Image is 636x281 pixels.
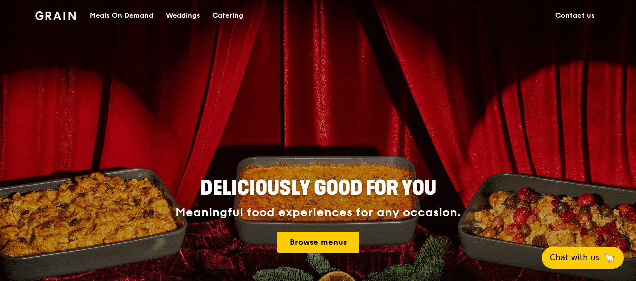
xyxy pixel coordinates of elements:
a: Catering [206,1,249,31]
div: Weddings [166,1,200,31]
div: Meals On Demand [90,1,153,31]
span: Chat with us [550,252,600,264]
div: Catering [212,1,243,31]
a: Weddings [160,1,206,31]
button: Chat with us🦙 [542,247,624,269]
img: Grain [35,11,76,20]
a: Browse menus [277,232,359,253]
span: 🦙 [604,252,616,264]
a: Contact us [549,1,601,31]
